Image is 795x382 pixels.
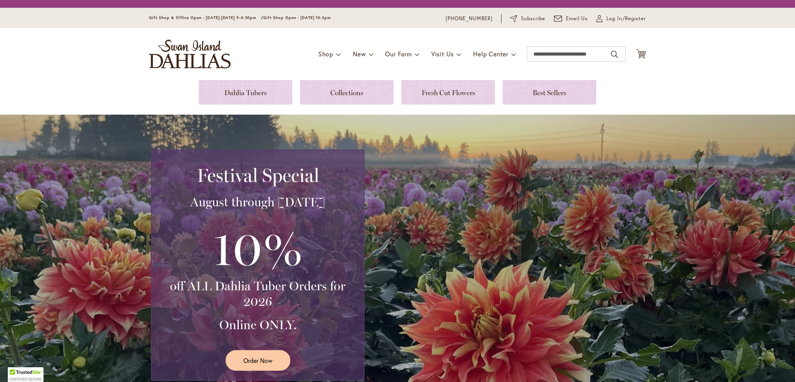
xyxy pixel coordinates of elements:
span: Order Now [243,356,273,365]
a: Log In/Register [596,15,646,23]
span: New [353,50,366,58]
span: Log In/Register [606,15,646,23]
span: Gift Shop Open - [DATE] 10-3pm [263,15,331,20]
a: Email Us [554,15,588,23]
span: Our Farm [385,50,411,58]
a: store logo [149,40,231,68]
span: Shop [318,50,333,58]
div: TrustedSite Certified [8,367,43,382]
h3: 10% [161,218,354,278]
a: [PHONE_NUMBER] [446,15,493,23]
span: Help Center [473,50,509,58]
h2: Festival Special [161,164,354,186]
h3: off ALL Dahlia Tuber Orders for 2026 [161,278,354,309]
button: Search [611,48,618,61]
span: Visit Us [431,50,454,58]
span: Gift Shop & Office Open - [DATE]-[DATE] 9-4:30pm / [149,15,263,20]
a: Order Now [226,350,290,371]
h3: August through [DATE] [161,194,354,210]
h3: Online ONLY. [161,317,354,333]
a: Subscribe [510,15,545,23]
span: Email Us [566,15,588,23]
span: Subscribe [521,15,545,23]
